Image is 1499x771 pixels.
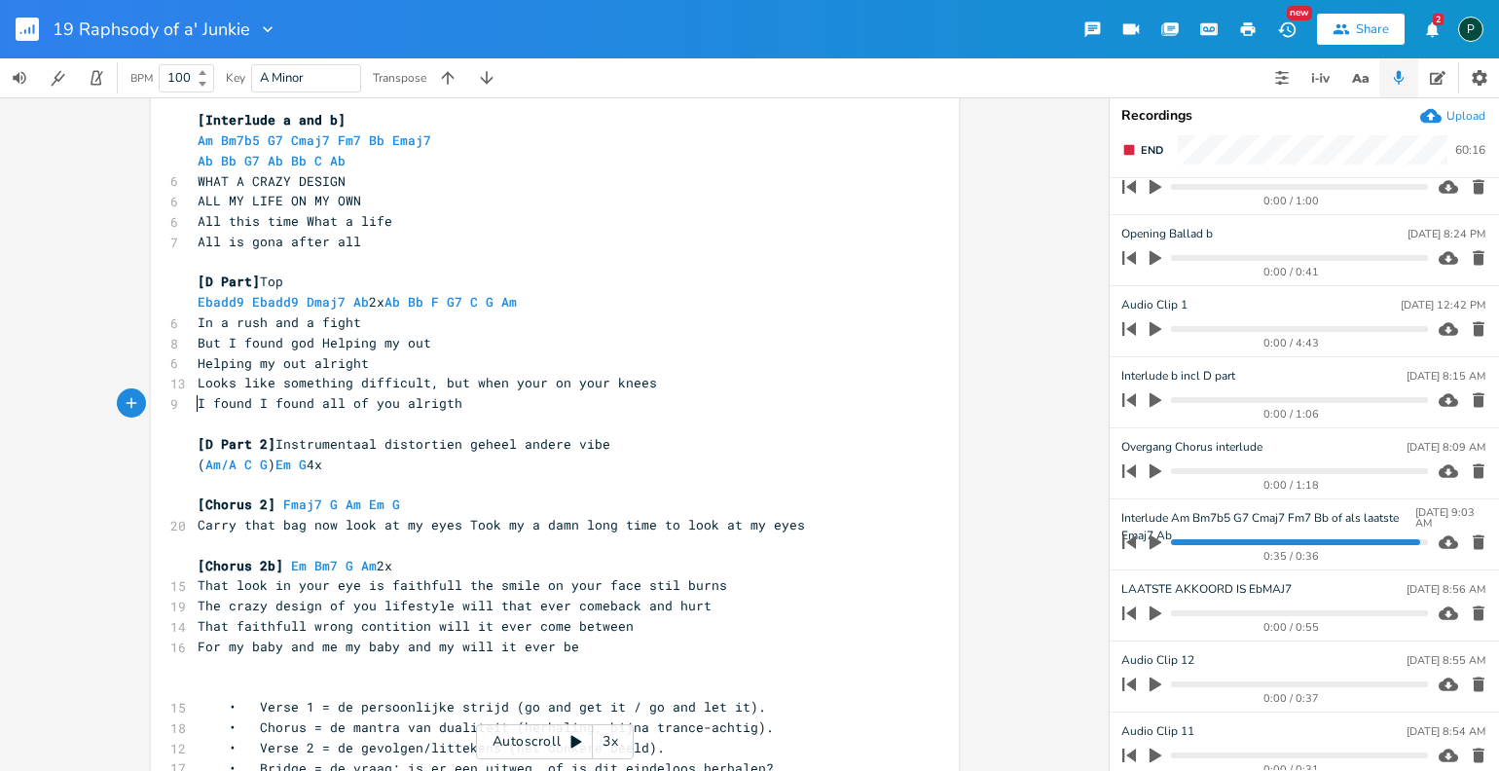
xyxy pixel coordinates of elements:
[198,597,712,614] span: The crazy design of you lifestyle will that ever comeback and hurt
[1121,225,1213,243] span: Opening Ballad b
[198,718,774,736] span: • Chorus = de mantra van dualiteit (herhaling, bijna trance-achtig).
[198,313,361,331] span: In a rush and a fight
[384,293,400,311] span: Ab
[392,131,431,149] span: Emaj7
[447,293,462,311] span: G7
[198,293,532,311] span: 2x
[593,724,628,759] div: 3x
[198,435,275,453] span: [D Part 2]
[486,293,494,311] span: G
[198,496,275,513] span: [Chorus 2]
[198,617,634,635] span: That faithfull wrong contition will it ever come between
[198,233,361,250] span: All is gona after all
[1287,6,1312,20] div: New
[198,435,610,453] span: Instrumentaal distortien geheel andere vibe
[307,293,346,311] span: Dmaj7
[299,456,307,473] span: G
[1455,144,1485,156] div: 60:16
[314,557,338,574] span: Bm7
[408,293,423,311] span: Bb
[198,131,213,149] span: Am
[369,131,384,149] span: Bb
[346,557,353,574] span: G
[1121,438,1262,457] span: Overgang Chorus interlude
[1121,296,1188,314] span: Audio Clip 1
[198,172,346,190] span: WHAT A CRAZY DESIGN
[198,456,322,473] span: ( ) 4x
[1267,12,1306,47] button: New
[221,152,237,169] span: Bb
[221,131,260,149] span: Bm7b5
[1121,722,1194,741] span: Audio Clip 11
[1141,143,1163,158] span: End
[198,354,369,372] span: Helping my out alright
[1155,409,1428,420] div: 0:00 / 1:06
[1155,622,1428,633] div: 0:00 / 0:55
[198,111,346,128] span: [Interlude a and b]
[1458,17,1483,42] div: Piepo
[53,20,250,38] span: 19 Raphsody of a' Junkie
[1155,480,1428,491] div: 0:00 / 1:18
[1155,551,1428,562] div: 0:35 / 0:36
[198,273,260,290] span: [D Part]
[314,152,322,169] span: C
[198,293,244,311] span: Ebadd9
[392,496,400,513] span: G
[198,374,657,391] span: Looks like something difficult, but when your on your knees
[470,293,478,311] span: C
[330,152,346,169] span: Ab
[1155,693,1428,704] div: 0:00 / 0:37
[346,496,361,513] span: Am
[198,334,431,351] span: But I found god Helping my out
[1415,507,1485,529] div: [DATE] 9:03 AM
[244,456,252,473] span: C
[353,293,369,311] span: Ab
[338,131,361,149] span: Fm7
[1121,109,1487,123] div: Recordings
[260,456,268,473] span: G
[1458,7,1483,52] button: P
[330,496,338,513] span: G
[1420,105,1485,127] button: Upload
[1121,580,1292,599] span: LAATSTE AKKOORD IS EbMAJ7
[1114,134,1171,165] button: End
[198,516,805,533] span: Carry that bag now look at my eyes Took my a damn long time to look at my eyes
[361,557,377,574] span: Am
[244,152,260,169] span: G7
[1407,371,1485,382] div: [DATE] 8:15 AM
[226,72,245,84] div: Key
[198,394,462,412] span: I found I found all of you alrigth
[283,496,322,513] span: Fmaj7
[1408,229,1485,239] div: [DATE] 8:24 PM
[198,739,665,756] span: • Verse 2 = de gevolgen/littekens (het donkere beeld).
[252,293,299,311] span: Ebadd9
[1317,14,1405,45] button: Share
[198,152,213,169] span: Ab
[1121,509,1415,528] span: Interlude Am Bm7b5 G7 Cmaj7 Fm7 Bb of als laatste Emaj7 Ab
[1121,651,1194,670] span: Audio Clip 12
[198,698,766,716] span: • Verse 1 = de persoonlijke strijd (go and get it / go and let it).
[1407,655,1485,666] div: [DATE] 8:55 AM
[198,638,579,655] span: For my baby and me my baby and my will it ever be
[268,152,283,169] span: Ab
[1446,108,1485,124] div: Upload
[198,557,392,574] span: 2x
[1356,20,1389,38] div: Share
[501,293,517,311] span: Am
[1155,338,1428,349] div: 0:00 / 4:43
[291,131,330,149] span: Cmaj7
[1121,367,1235,385] span: Interlude b incl D part
[198,557,283,574] span: [Chorus 2b]
[431,293,439,311] span: F
[1155,267,1428,277] div: 0:00 / 0:41
[1155,196,1428,206] div: 0:00 / 1:00
[198,576,727,594] span: That look in your eye is faithfull the smile on your face stil burns
[1412,12,1451,47] button: 2
[1401,300,1485,311] div: [DATE] 12:42 PM
[373,72,426,84] div: Transpose
[205,456,237,473] span: Am/A
[476,724,634,759] div: Autoscroll
[198,273,283,290] span: Top
[1407,584,1485,595] div: [DATE] 8:56 AM
[198,192,361,209] span: ALL MY LIFE ON MY OWN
